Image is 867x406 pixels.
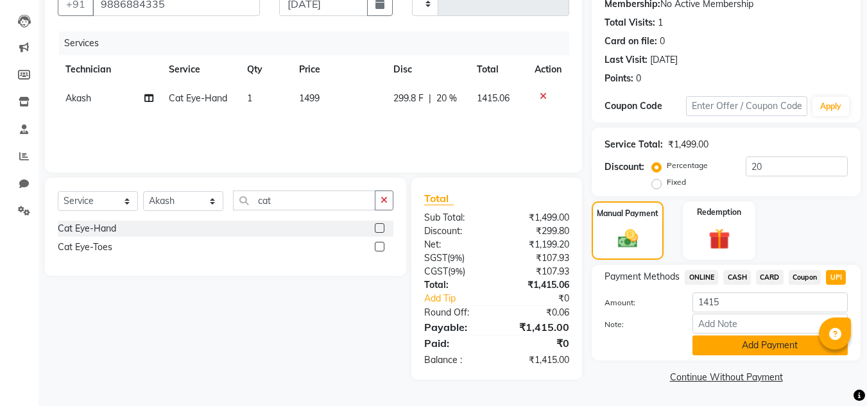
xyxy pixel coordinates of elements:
div: ₹1,199.20 [497,238,579,251]
img: _cash.svg [612,227,644,250]
th: Disc [386,55,469,84]
button: Apply [812,97,849,116]
div: ₹0 [511,292,579,305]
span: SGST [424,252,447,264]
th: Price [291,55,386,84]
div: ₹299.80 [497,224,579,238]
div: Cat Eye-Toes [58,241,112,254]
span: CGST [424,266,448,277]
div: ₹1,415.06 [497,278,579,292]
div: ₹1,499.00 [497,211,579,224]
span: Total [424,192,454,205]
div: Discount: [605,160,644,174]
div: Balance : [415,353,497,367]
div: ₹1,415.00 [497,353,579,367]
div: Cat Eye-Hand [58,222,116,235]
div: Payable: [415,319,497,335]
label: Fixed [667,176,686,188]
input: Add Note [692,314,848,334]
div: Points: [605,72,633,85]
label: Percentage [667,160,708,171]
div: [DATE] [650,53,678,67]
div: Sub Total: [415,211,497,224]
label: Amount: [595,297,682,309]
div: Round Off: [415,306,497,319]
span: ONLINE [685,270,718,285]
span: | [429,92,431,105]
th: Technician [58,55,161,84]
span: 1499 [299,92,320,104]
span: 1 [247,92,252,104]
input: Enter Offer / Coupon Code [686,96,807,116]
button: Add Payment [692,335,848,355]
th: Action [527,55,569,84]
div: 0 [660,35,665,48]
label: Redemption [697,207,741,218]
div: ₹1,499.00 [668,138,708,151]
span: CARD [756,270,784,285]
th: Total [469,55,528,84]
span: CASH [723,270,751,285]
label: Manual Payment [597,208,658,219]
input: Search or Scan [233,190,375,210]
div: Card on file: [605,35,657,48]
span: 9% [450,253,462,263]
span: 1415.06 [477,92,510,104]
th: Service [161,55,239,84]
div: Services [59,31,579,55]
div: Total: [415,278,497,292]
span: 299.8 F [393,92,424,105]
span: 9% [451,266,463,276]
span: Cat Eye-Hand [169,92,227,104]
span: UPI [826,270,846,285]
div: Coupon Code [605,99,685,113]
div: ₹107.93 [497,251,579,265]
div: ( ) [415,265,497,278]
div: Net: [415,238,497,251]
div: Paid: [415,335,497,351]
img: _gift.svg [702,226,737,252]
span: Coupon [789,270,821,285]
div: 1 [658,16,663,30]
span: Payment Methods [605,270,680,283]
div: 0 [636,72,641,85]
div: ₹0 [497,335,579,351]
div: Service Total: [605,138,663,151]
div: Discount: [415,224,497,238]
div: ₹107.93 [497,265,579,278]
label: Note: [595,319,682,330]
div: ₹0.06 [497,306,579,319]
a: Continue Without Payment [594,371,858,384]
input: Amount [692,292,848,312]
a: Add Tip [415,292,510,305]
div: Last Visit: [605,53,648,67]
span: 20 % [436,92,457,105]
span: Akash [65,92,91,104]
div: ( ) [415,251,497,265]
th: Qty [239,55,291,84]
div: Total Visits: [605,16,655,30]
div: ₹1,415.00 [497,319,579,335]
